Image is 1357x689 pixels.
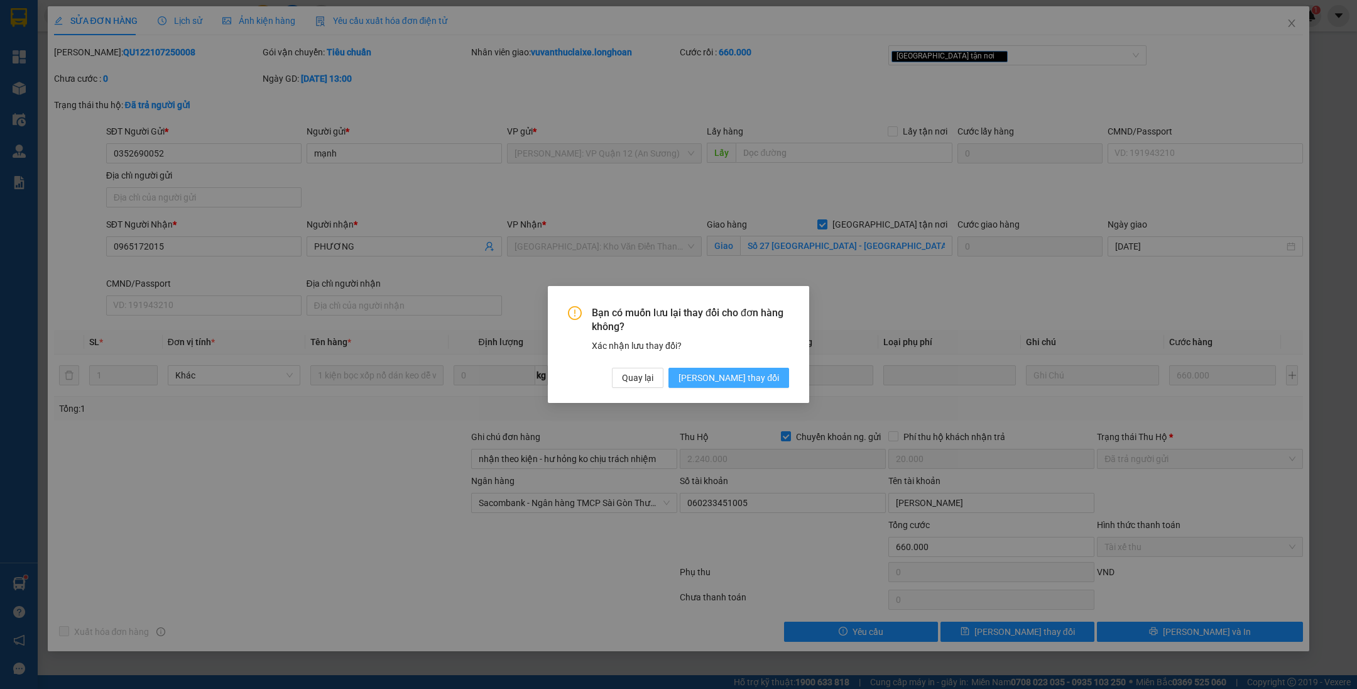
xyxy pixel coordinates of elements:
[668,368,789,388] button: [PERSON_NAME] thay đổi
[622,371,653,385] span: Quay lại
[568,306,582,320] span: exclamation-circle
[612,368,663,388] button: Quay lại
[678,371,779,385] span: [PERSON_NAME] thay đổi
[592,306,789,334] span: Bạn có muốn lưu lại thay đổi cho đơn hàng không?
[592,339,789,353] div: Xác nhận lưu thay đổi?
